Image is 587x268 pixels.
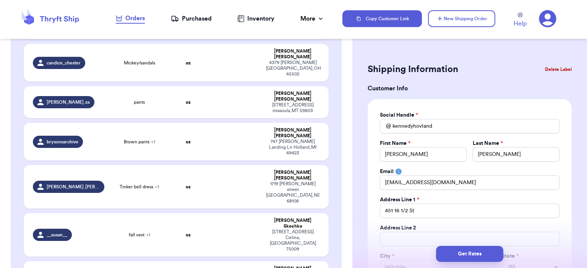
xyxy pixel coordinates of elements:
[266,91,319,102] div: [PERSON_NAME] [PERSON_NAME]
[155,185,159,189] span: + 1
[266,102,319,114] div: [STREET_ADDRESS] missoula , MT 59803
[186,140,191,144] strong: oz
[380,111,418,119] label: Social Handle
[47,184,100,190] span: [PERSON_NAME].[PERSON_NAME]
[116,14,145,24] a: Orders
[380,196,419,204] label: Address Line 1
[428,10,495,27] button: New Shipping Order
[266,229,319,252] div: [STREET_ADDRESS] Celina , [GEOGRAPHIC_DATA] 75009
[171,14,212,23] a: Purchased
[146,233,150,237] span: + 1
[473,140,503,147] label: Last Name
[300,14,324,23] div: More
[342,10,422,27] button: Copy Customer Link
[514,13,527,28] a: Help
[436,246,503,262] button: Get Rates
[47,139,78,145] span: brysonsarchive
[514,19,527,28] span: Help
[47,60,81,66] span: candice_chester
[116,14,145,23] div: Orders
[266,139,319,156] div: 747 [PERSON_NAME] Landing Ln Holland , MI 49423
[380,168,394,175] label: Email
[134,99,145,105] span: pants
[542,61,575,78] button: Delete Label
[124,139,155,145] span: Brown pants
[186,100,191,104] strong: oz
[380,140,410,147] label: First Name
[266,127,319,139] div: [PERSON_NAME] [PERSON_NAME]
[186,233,191,237] strong: oz
[368,63,458,75] h2: Shipping Information
[266,170,319,181] div: [PERSON_NAME] [PERSON_NAME]
[266,48,319,60] div: [PERSON_NAME] [PERSON_NAME]
[266,181,319,204] div: 1719 [PERSON_NAME] street [GEOGRAPHIC_DATA] , NE 68108
[120,184,159,190] span: Tinker bell dress
[124,60,155,66] span: Mickey/sandals
[129,232,150,238] span: fall vest
[380,224,416,232] label: Address Line 2
[237,14,274,23] a: Inventory
[47,99,90,105] span: [PERSON_NAME].xx
[186,61,191,65] strong: oz
[266,60,319,77] div: 4379 [PERSON_NAME] [GEOGRAPHIC_DATA] , OH 45502
[151,140,155,144] span: + 1
[47,232,67,238] span: __susan__
[186,185,191,189] strong: oz
[368,84,572,93] h3: Customer Info
[380,119,391,133] div: @
[266,218,319,229] div: [PERSON_NAME] Skochko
